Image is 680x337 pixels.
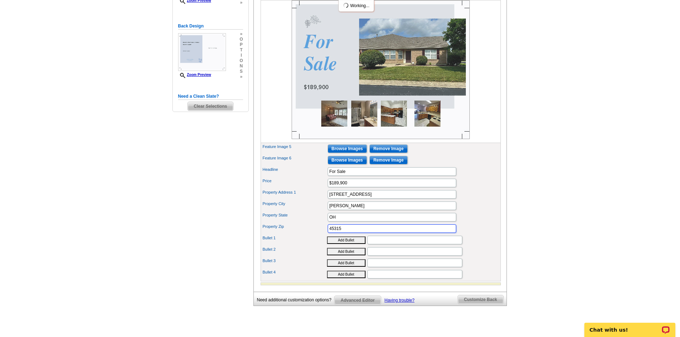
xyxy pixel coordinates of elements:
a: Advanced Editor [334,296,381,305]
span: i [240,53,243,58]
label: Headline [263,167,327,173]
h5: Back Design [178,23,243,30]
span: » [240,31,243,37]
label: Bullet 4 [263,269,327,275]
a: Zoom Preview [178,73,211,77]
div: Need additional customization options? [257,296,334,305]
span: s [240,69,243,74]
label: Price [263,178,327,184]
iframe: LiveChat chat widget [580,315,680,337]
span: t [240,47,243,53]
input: Browse Images [328,144,367,153]
button: Add Bullet [327,248,366,255]
input: Remove Image [369,144,408,153]
label: Property Zip [263,224,327,230]
button: Add Bullet [327,259,366,267]
span: » [240,74,243,80]
label: Property Address 1 [263,189,327,195]
span: n [240,63,243,69]
input: Remove Image [369,156,408,164]
label: Property City [263,201,327,207]
label: Bullet 2 [263,246,327,252]
button: Add Bullet [327,236,366,244]
a: Having trouble? [384,298,414,303]
span: Customize Back [458,295,503,304]
button: Add Bullet [327,271,366,278]
label: Feature Image 6 [263,155,327,161]
label: Property State [263,212,327,218]
span: Clear Selections [188,102,233,111]
label: Bullet 3 [263,258,327,264]
span: o [240,37,243,42]
span: p [240,42,243,47]
img: Z18874774_00001_1.jpg [292,0,470,139]
label: Feature Image 5 [263,144,327,150]
label: Bullet 1 [263,235,327,241]
input: Browse Images [328,156,367,164]
img: loading... [343,2,349,8]
img: Z18874774_00001_2.jpg [178,33,226,71]
h5: Need a Clean Slate? [178,93,243,100]
span: Advanced Editor [334,296,381,305]
span: o [240,58,243,63]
